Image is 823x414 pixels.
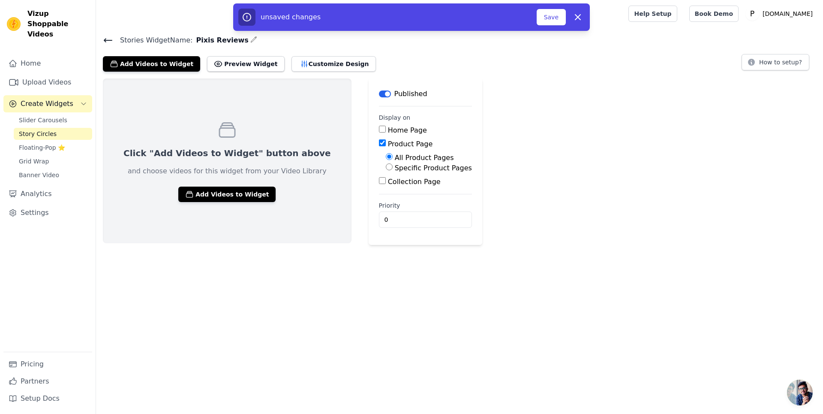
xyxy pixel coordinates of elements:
[14,142,92,154] a: Floating-Pop ⭐
[3,390,92,407] a: Setup Docs
[178,187,276,202] button: Add Videos to Widget
[19,171,59,179] span: Banner Video
[3,356,92,373] a: Pricing
[123,147,331,159] p: Click "Add Videos to Widget" button above
[14,128,92,140] a: Story Circles
[103,56,200,72] button: Add Videos to Widget
[19,143,65,152] span: Floating-Pop ⭐
[14,169,92,181] a: Banner Video
[291,56,376,72] button: Customize Design
[388,140,433,148] label: Product Page
[3,95,92,112] button: Create Widgets
[3,204,92,221] a: Settings
[21,99,73,109] span: Create Widgets
[261,13,321,21] span: unsaved changes
[395,164,472,172] label: Specific Product Pages
[3,373,92,390] a: Partners
[128,166,327,176] p: and choose videos for this widget from your Video Library
[192,35,248,45] span: Pixis Reviews
[537,9,566,25] button: Save
[3,55,92,72] a: Home
[787,380,813,405] a: Open chat
[207,56,284,72] button: Preview Widget
[388,126,427,134] label: Home Page
[742,54,809,70] button: How to setup?
[388,178,441,186] label: Collection Page
[379,113,411,122] legend: Display on
[19,130,57,138] span: Story Circles
[250,34,257,46] div: Edit Name
[14,114,92,126] a: Slider Carousels
[3,185,92,202] a: Analytics
[113,35,192,45] span: Stories Widget Name:
[394,89,427,99] p: Published
[3,74,92,91] a: Upload Videos
[19,157,49,166] span: Grid Wrap
[742,60,809,68] a: How to setup?
[395,154,454,162] label: All Product Pages
[19,116,67,124] span: Slider Carousels
[379,201,472,210] label: Priority
[14,155,92,167] a: Grid Wrap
